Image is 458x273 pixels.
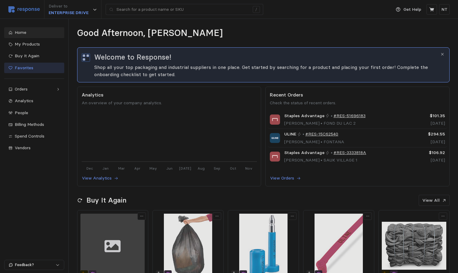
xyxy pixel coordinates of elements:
span: ULINE [284,131,296,138]
span: Welcome to Response! [94,52,171,63]
tspan: Apr [134,166,140,170]
tspan: Mar [118,166,125,170]
p: An overview of your company analytics. [82,100,257,106]
a: Vendors [4,143,64,153]
p: Check the status of recent orders. [270,100,445,106]
span: Analytics [15,98,33,103]
button: NT [439,4,450,15]
tspan: [DATE] [179,166,191,170]
a: Billing Methods [4,119,64,130]
tspan: Oct [230,166,236,170]
p: [PERSON_NAME] FOND DU LAC 2 [284,120,366,127]
tspan: Sep [214,166,220,170]
p: $106.92 [405,150,445,156]
tspan: May [149,166,157,170]
span: Staples Advantage [284,113,324,119]
a: Analytics [4,96,64,106]
h1: Good Afternoon, [PERSON_NAME] [77,27,223,39]
a: #RES-3333818A [333,150,366,156]
p: Analytics [82,91,257,99]
a: #RES-15C62540 [305,131,338,138]
img: Staples Advantage [270,152,280,162]
p: NT [441,6,447,13]
p: [PERSON_NAME] SAUK VILLAGE 1 [284,157,366,164]
p: • [331,113,333,119]
a: Spend Controls [4,131,64,142]
span: My Products [15,41,40,47]
a: People [4,108,64,118]
img: svg%3e [8,6,40,13]
p: Get Help [403,6,421,13]
p: View Orders [270,175,294,182]
span: • [320,157,324,163]
p: Deliver to [49,3,89,10]
tspan: Dec [86,166,93,170]
span: Vendors [15,145,31,150]
div: Orders [15,86,54,93]
a: Favorites [4,63,64,73]
img: svg%3e [82,53,90,62]
tspan: Jun [166,166,172,170]
span: Billing Methods [15,122,44,127]
p: View All [422,197,440,204]
button: Get Help [392,4,425,15]
p: • [303,131,304,138]
button: View Analytics [82,175,119,182]
button: View All [419,195,450,206]
p: [DATE] [405,120,445,127]
img: Staples Advantage [270,114,280,124]
a: Buy It Again [4,51,64,61]
span: Favorites [15,65,33,70]
span: Spend Controls [15,133,44,139]
a: #RES-51696183 [333,113,366,119]
span: Staples Advantage [284,150,324,156]
p: [DATE] [405,157,445,164]
span: Home [15,30,26,35]
button: View Orders [270,175,301,182]
tspan: Aug [197,166,205,170]
img: ULINE [270,133,280,143]
p: $294.55 [405,131,445,138]
input: Search for a product name or SKU [116,4,249,15]
p: [PERSON_NAME] FONTANA [284,139,344,145]
p: [DATE] [405,139,445,145]
p: $101.35 [405,113,445,119]
button: Feedback? [5,260,64,270]
div: Shop all your top packaging and industrial suppliers in one place. Get started by searching for a... [94,64,440,78]
span: Buy It Again [15,53,39,58]
tspan: Nov [245,166,252,170]
a: My Products [4,39,64,50]
p: View Analytics [82,175,112,182]
p: Feedback? [15,262,56,268]
a: Orders [4,84,64,95]
span: People [15,110,28,115]
a: Home [4,27,64,38]
h2: Buy It Again [86,196,126,205]
span: • [320,120,324,126]
p: Recent Orders [270,91,445,99]
p: ENTERPRISE DRIVE [49,10,89,16]
div: / [253,6,260,13]
tspan: Jan [102,166,109,170]
span: • [320,139,324,144]
p: • [331,150,333,156]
